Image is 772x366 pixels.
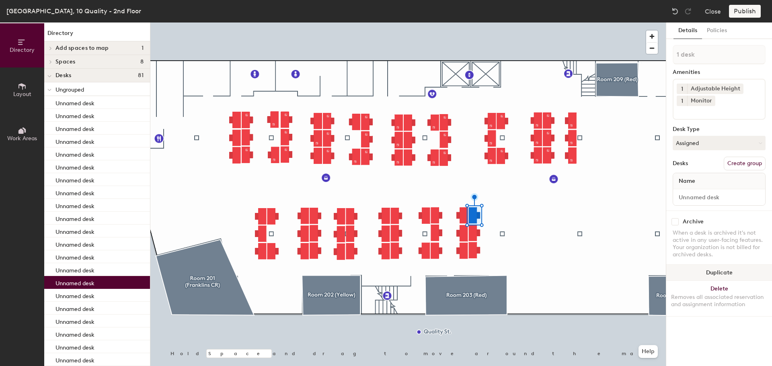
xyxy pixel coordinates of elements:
[55,123,94,133] p: Unnamed desk
[138,72,144,79] span: 81
[55,45,109,51] span: Add spaces to map
[55,265,94,274] p: Unnamed desk
[671,7,679,15] img: Undo
[724,157,766,170] button: Create group
[681,97,683,105] span: 1
[55,239,94,248] p: Unnamed desk
[44,29,150,41] h1: Directory
[142,45,144,51] span: 1
[55,200,94,210] p: Unnamed desk
[55,213,94,223] p: Unnamed desk
[683,219,704,225] div: Archive
[677,96,687,106] button: 1
[639,345,658,358] button: Help
[55,278,94,287] p: Unnamed desk
[673,229,766,258] div: When a desk is archived it's not active in any user-facing features. Your organization is not bil...
[55,149,94,158] p: Unnamed desk
[55,110,94,120] p: Unnamed desk
[55,188,94,197] p: Unnamed desk
[55,162,94,171] p: Unnamed desk
[55,226,94,235] p: Unnamed desk
[681,85,683,93] span: 1
[677,84,687,94] button: 1
[55,303,94,313] p: Unnamed desk
[10,47,35,53] span: Directory
[55,86,84,93] span: Ungrouped
[13,91,31,98] span: Layout
[6,6,141,16] div: [GEOGRAPHIC_DATA], 10 Quality - 2nd Floor
[55,355,94,364] p: Unnamed desk
[687,96,715,106] div: Monitor
[673,69,766,76] div: Amenities
[702,22,732,39] button: Policies
[55,290,94,300] p: Unnamed desk
[666,281,772,316] button: DeleteRemoves all associated reservation and assignment information
[55,136,94,145] p: Unnamed desk
[684,7,692,15] img: Redo
[55,316,94,325] p: Unnamed desk
[675,192,764,203] input: Unnamed desk
[55,175,94,184] p: Unnamed desk
[675,174,699,188] span: Name
[687,84,743,94] div: Adjustable Height
[705,5,721,18] button: Close
[140,59,144,65] span: 8
[673,126,766,133] div: Desk Type
[666,265,772,281] button: Duplicate
[7,135,37,142] span: Work Areas
[55,329,94,338] p: Unnamed desk
[671,294,767,308] div: Removes all associated reservation and assignment information
[55,342,94,351] p: Unnamed desk
[55,98,94,107] p: Unnamed desk
[55,252,94,261] p: Unnamed desk
[673,22,702,39] button: Details
[673,136,766,150] button: Assigned
[55,59,76,65] span: Spaces
[55,72,71,79] span: Desks
[673,160,688,167] div: Desks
